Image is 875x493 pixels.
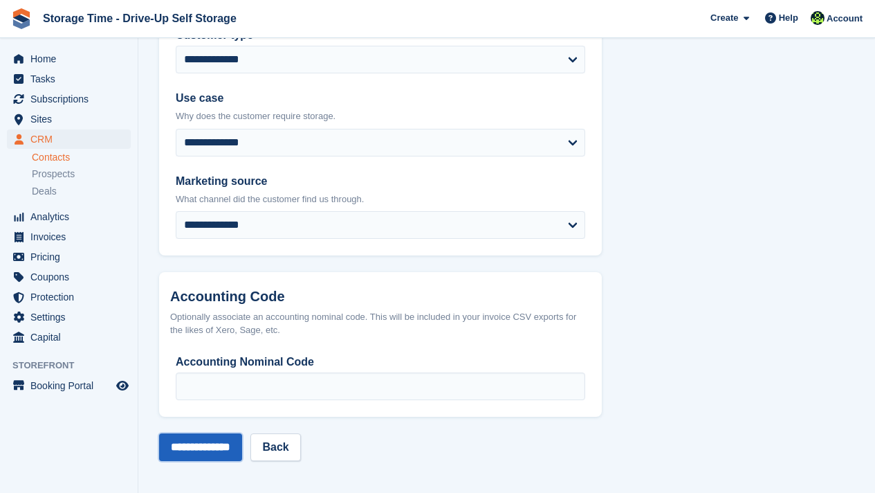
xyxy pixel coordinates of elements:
[7,129,131,149] a: menu
[7,307,131,327] a: menu
[32,185,57,198] span: Deals
[30,328,113,347] span: Capital
[30,49,113,69] span: Home
[114,377,131,394] a: Preview store
[7,207,131,226] a: menu
[30,267,113,287] span: Coupons
[7,109,131,129] a: menu
[176,90,585,107] label: Use case
[32,151,131,164] a: Contacts
[30,69,113,89] span: Tasks
[30,109,113,129] span: Sites
[7,49,131,69] a: menu
[30,376,113,395] span: Booking Portal
[30,227,113,247] span: Invoices
[30,307,113,327] span: Settings
[7,69,131,89] a: menu
[827,12,863,26] span: Account
[30,89,113,109] span: Subscriptions
[811,11,825,25] img: Laaibah Sarwar
[30,247,113,267] span: Pricing
[176,109,585,123] p: Why does the customer require storage.
[30,207,113,226] span: Analytics
[7,247,131,267] a: menu
[7,227,131,247] a: menu
[7,287,131,307] a: menu
[30,129,113,149] span: CRM
[710,11,738,25] span: Create
[176,173,585,190] label: Marketing source
[32,167,131,181] a: Prospects
[779,11,798,25] span: Help
[32,184,131,199] a: Deals
[176,192,585,206] p: What channel did the customer find us through.
[170,289,591,305] h2: Accounting Code
[32,168,75,181] span: Prospects
[7,267,131,287] a: menu
[12,359,138,373] span: Storefront
[30,287,113,307] span: Protection
[7,89,131,109] a: menu
[11,8,32,29] img: stora-icon-8386f47178a22dfd0bd8f6a31ec36ba5ce8667c1dd55bd0f319d3a0aa187defe.svg
[170,310,591,337] div: Optionally associate an accounting nominal code. This will be included in your invoice CSV export...
[37,7,242,30] a: Storage Time - Drive-Up Self Storage
[7,328,131,347] a: menu
[176,354,585,370] label: Accounting Nominal Code
[250,433,300,461] a: Back
[7,376,131,395] a: menu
